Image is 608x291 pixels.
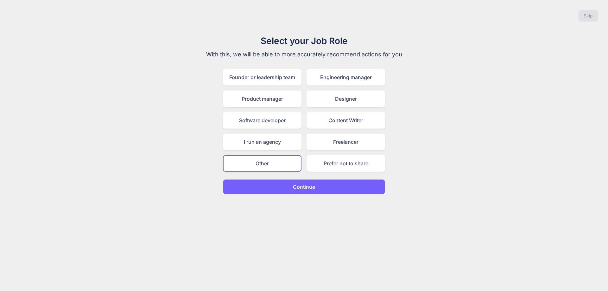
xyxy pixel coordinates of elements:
h1: Select your Job Role [198,34,410,47]
p: Continue [293,183,315,191]
div: Prefer not to share [307,155,385,172]
div: Product manager [223,91,301,107]
div: Other [223,155,301,172]
div: Content Writer [307,112,385,129]
button: Continue [223,179,385,194]
div: Software developer [223,112,301,129]
div: Designer [307,91,385,107]
div: Engineering manager [307,69,385,85]
div: I run an agency [223,134,301,150]
div: Founder or leadership team [223,69,301,85]
button: Skip [579,10,598,22]
p: With this, we will be able to more accurately recommend actions for you [198,50,410,59]
div: Freelancer [307,134,385,150]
